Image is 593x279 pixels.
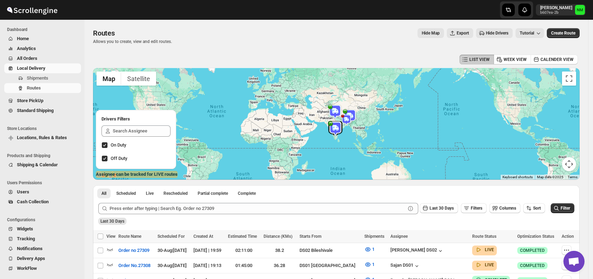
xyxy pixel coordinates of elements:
span: Order no 27309 [118,247,149,254]
button: Toggle fullscreen view [562,72,576,86]
span: Distance (KMs) [264,234,292,239]
a: Open chat [563,251,585,272]
img: ScrollEngine [6,1,58,19]
span: 30-Aug | [DATE] [157,263,187,268]
button: Cash Collection [4,197,81,207]
span: Columns [499,206,516,211]
span: Widgets [17,226,33,231]
button: 1 [360,244,379,255]
button: Show satellite imagery [121,72,156,86]
span: Sort [533,206,541,211]
span: WEEK VIEW [504,57,527,62]
p: [PERSON_NAME] [540,5,572,11]
button: Export [447,28,473,38]
span: Shipments [364,234,384,239]
button: Filters [461,203,487,213]
button: 1 [360,259,379,270]
b: LIVE [485,262,494,267]
span: Hide Map [422,30,440,36]
button: Locations, Rules & Rates [4,133,81,143]
span: Store Locations [7,126,81,131]
div: 02:11:00 [228,247,259,254]
span: Scheduled [116,191,136,196]
span: All Orders [17,56,37,61]
button: LIVE [475,261,494,268]
button: Keyboard shortcuts [502,175,533,180]
span: Notifications [17,246,43,251]
span: Local Delivery [17,66,45,71]
button: Routes [4,83,81,93]
span: LIST VIEW [469,57,490,62]
button: Map camera controls [562,157,576,171]
span: Routes [93,29,115,37]
button: Show street map [97,72,121,86]
button: LIVE [475,246,494,253]
button: Users [4,187,81,197]
span: COMPLETED [520,248,545,253]
button: Shipping & Calendar [4,160,81,170]
button: Shipments [4,73,81,83]
h2: Drivers Filters [101,116,171,123]
span: Shipping & Calendar [17,162,58,167]
label: Assignee can be tracked for LIVE routes [96,171,178,178]
button: CALENDER VIEW [531,55,578,64]
button: Tracking [4,234,81,244]
span: Routes [27,85,41,91]
span: Map data ©2025 [537,175,563,179]
div: 38.2 [264,247,295,254]
p: Allows you to create, view and edit routes. [93,39,172,44]
span: Delivery Apps [17,256,45,261]
span: Tracking [17,236,35,241]
p: b607ea-2b [540,11,572,15]
span: COMPLETED [520,263,545,268]
div: Sajan DS01 [390,262,420,269]
button: Home [4,34,81,44]
button: Create Route [547,28,580,38]
span: On Duty [111,142,126,148]
span: Products and Shipping [7,153,81,159]
img: Google [95,170,118,180]
span: Locations, Rules & Rates [17,135,67,140]
span: Users Permissions [7,180,81,186]
span: Export [457,30,469,36]
div: [DATE] | 19:59 [193,247,224,254]
span: Order No.27308 [118,262,150,269]
span: Rescheduled [163,191,188,196]
span: Last 30 Days [430,206,454,211]
span: 1 [372,262,375,267]
button: All Orders [4,54,81,63]
button: Sort [523,203,545,213]
span: Store PickUp [17,98,43,103]
b: LIVE [485,247,494,252]
span: Estimated Time [228,234,257,239]
button: Order No.27308 [114,260,155,271]
button: [PERSON_NAME] DS02 [390,247,444,254]
button: Map action label [418,28,444,38]
span: Action [562,234,574,239]
span: View [106,234,116,239]
div: [DATE] | 19:13 [193,262,224,269]
button: Hide Drivers [476,28,513,38]
button: LIST VIEW [459,55,494,64]
span: All [101,191,106,196]
span: Home [17,36,29,41]
span: Users [17,189,29,194]
button: Delivery Apps [4,254,81,263]
span: Partial complete [198,191,228,196]
button: Last 30 Days [420,203,458,213]
a: Open this area in Google Maps (opens a new window) [95,170,118,180]
div: DS01 [GEOGRAPHIC_DATA] [299,262,360,269]
span: Create Route [551,30,575,36]
span: Last 30 Days [100,219,124,224]
span: Off Duty [111,156,127,161]
span: Optimization Status [517,234,554,239]
span: 1 [372,247,375,252]
span: CALENDER VIEW [541,57,574,62]
span: Shipments [27,75,48,81]
span: Created At [193,234,213,239]
button: Columns [489,203,520,213]
button: Order no 27309 [114,245,154,256]
span: Hide Drivers [486,30,508,36]
span: WorkFlow [17,266,37,271]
